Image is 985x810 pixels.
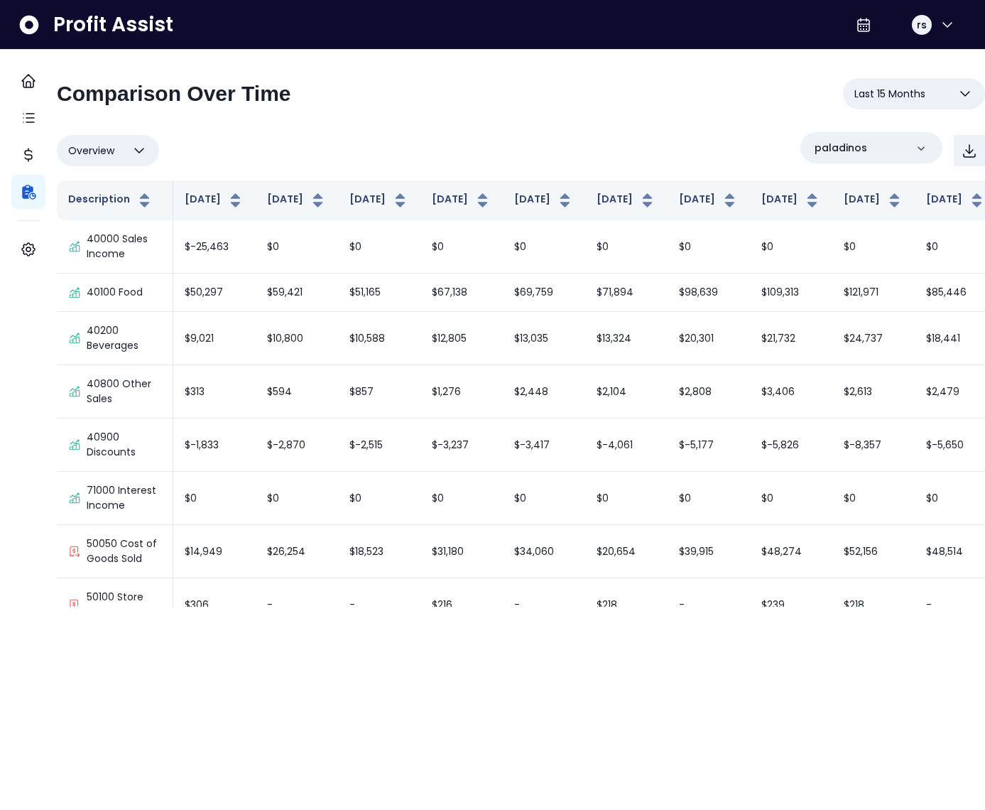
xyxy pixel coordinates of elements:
[420,312,503,365] td: $12,805
[750,312,832,365] td: $21,732
[832,525,915,578] td: $52,156
[256,312,338,365] td: $10,800
[832,472,915,525] td: $0
[668,525,750,578] td: $39,915
[256,578,338,632] td: -
[338,472,420,525] td: $0
[420,220,503,274] td: $0
[750,578,832,632] td: $239
[668,418,750,472] td: $-5,177
[514,192,574,209] button: [DATE]
[173,418,256,472] td: $-1,833
[420,525,503,578] td: $31,180
[832,365,915,418] td: $2,613
[173,525,256,578] td: $14,949
[750,365,832,418] td: $3,406
[585,220,668,274] td: $0
[668,472,750,525] td: $0
[585,525,668,578] td: $20,654
[668,220,750,274] td: $0
[87,430,161,460] p: 40900 Discounts
[750,418,832,472] td: $-5,826
[256,274,338,312] td: $59,421
[668,578,750,632] td: -
[854,85,925,102] span: Last 15 Months
[585,274,668,312] td: $71,894
[256,525,338,578] td: $26,254
[338,365,420,418] td: $857
[503,472,585,525] td: $0
[420,578,503,632] td: $216
[503,578,585,632] td: -
[87,232,161,261] p: 40000 Sales Income
[87,536,161,566] p: 50050 Cost of Goods Sold
[917,18,927,32] span: rs
[815,141,867,156] p: paladinos
[503,220,585,274] td: $0
[57,81,291,107] h2: Comparison Over Time
[750,525,832,578] td: $48,274
[173,312,256,365] td: $9,021
[338,578,420,632] td: -
[420,418,503,472] td: $-3,237
[668,312,750,365] td: $20,301
[173,220,256,274] td: $-25,463
[87,590,161,620] p: 50100 Store Supplies
[87,483,161,513] p: 71000 Interest Income
[585,472,668,525] td: $0
[338,418,420,472] td: $-2,515
[832,418,915,472] td: $-8,357
[185,192,244,209] button: [DATE]
[420,472,503,525] td: $0
[844,192,903,209] button: [DATE]
[668,365,750,418] td: $2,808
[338,220,420,274] td: $0
[267,192,327,209] button: [DATE]
[585,578,668,632] td: $218
[338,525,420,578] td: $18,523
[420,365,503,418] td: $1,276
[668,274,750,312] td: $98,639
[338,274,420,312] td: $51,165
[173,274,256,312] td: $50,297
[761,192,821,209] button: [DATE]
[87,285,143,300] p: 40100 Food
[832,578,915,632] td: $218
[585,365,668,418] td: $2,104
[503,525,585,578] td: $34,060
[87,377,161,406] p: 40800 Other Sales
[420,274,503,312] td: $67,138
[503,274,585,312] td: $69,759
[832,220,915,274] td: $0
[256,220,338,274] td: $0
[750,472,832,525] td: $0
[256,365,338,418] td: $594
[832,274,915,312] td: $121,971
[597,192,656,209] button: [DATE]
[338,312,420,365] td: $10,588
[173,578,256,632] td: $306
[53,12,173,38] span: Profit Assist
[503,365,585,418] td: $2,448
[503,312,585,365] td: $13,035
[503,418,585,472] td: $-3,417
[68,142,114,159] span: Overview
[832,312,915,365] td: $24,737
[679,192,739,209] button: [DATE]
[256,472,338,525] td: $0
[750,274,832,312] td: $109,313
[256,418,338,472] td: $-2,870
[173,472,256,525] td: $0
[585,312,668,365] td: $13,324
[432,192,491,209] button: [DATE]
[349,192,409,209] button: [DATE]
[585,418,668,472] td: $-4,061
[68,192,153,209] button: Description
[750,220,832,274] td: $0
[173,365,256,418] td: $313
[87,323,161,353] p: 40200 Beverages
